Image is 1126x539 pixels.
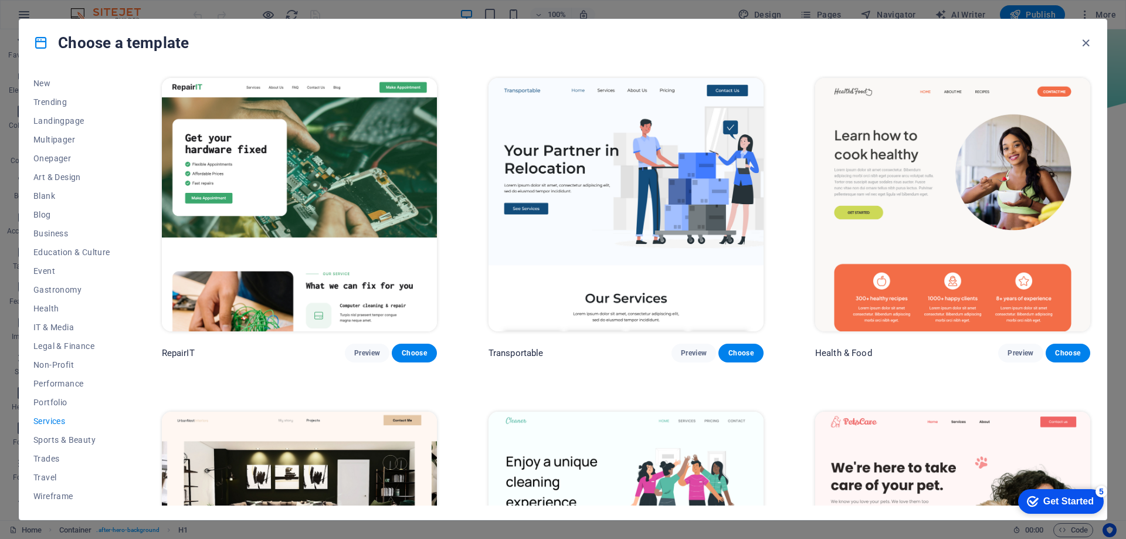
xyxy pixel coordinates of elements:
div: Get Started 5 items remaining, 0% complete [9,6,95,30]
button: Education & Culture [33,243,110,262]
span: Trades [33,454,110,463]
button: New [33,74,110,93]
button: Legal & Finance [33,337,110,355]
button: Preview [345,344,389,362]
button: Performance [33,374,110,393]
span: Travel [33,473,110,482]
span: Portfolio [33,398,110,407]
span: Wireframe [33,491,110,501]
span: Blank [33,191,110,201]
span: Blog [33,210,110,219]
button: Landingpage [33,111,110,130]
button: Trending [33,93,110,111]
button: Services [33,412,110,430]
p: Health & Food [815,347,872,359]
button: Travel [33,468,110,487]
img: RepairIT [162,78,437,331]
span: New [33,79,110,88]
p: RepairIT [162,347,195,359]
span: Gastronomy [33,285,110,294]
span: Event [33,266,110,276]
button: Non-Profit [33,355,110,374]
span: Onepager [33,154,110,163]
span: Preview [1008,348,1033,358]
span: Sports & Beauty [33,435,110,445]
button: Choose [718,344,763,362]
span: Art & Design [33,172,110,182]
button: Blank [33,187,110,205]
button: Wireframe [33,487,110,506]
button: Business [33,224,110,243]
button: Portfolio [33,393,110,412]
button: Preview [998,344,1043,362]
button: Art & Design [33,168,110,187]
button: Blog [33,205,110,224]
img: Transportable [489,78,764,331]
span: Performance [33,379,110,388]
button: Trades [33,449,110,468]
button: Multipager [33,130,110,149]
button: Event [33,262,110,280]
h4: Choose a template [33,33,189,52]
span: Services [33,416,110,426]
button: Gastronomy [33,280,110,299]
span: Choose [1055,348,1081,358]
div: 5 [87,2,99,14]
button: Onepager [33,149,110,168]
button: Sports & Beauty [33,430,110,449]
span: Health [33,304,110,313]
span: Landingpage [33,116,110,126]
span: Preview [681,348,707,358]
span: Preview [354,348,380,358]
span: Choose [728,348,754,358]
span: IT & Media [33,323,110,332]
span: Business [33,229,110,238]
div: Get Started [35,13,85,23]
p: Transportable [489,347,544,359]
button: Choose [392,344,436,362]
button: Health [33,299,110,318]
span: Non-Profit [33,360,110,369]
span: Education & Culture [33,248,110,257]
button: IT & Media [33,318,110,337]
img: Health & Food [815,78,1090,331]
span: Legal & Finance [33,341,110,351]
span: Trending [33,97,110,107]
span: Choose [401,348,427,358]
button: Choose [1046,344,1090,362]
span: Multipager [33,135,110,144]
button: Preview [671,344,716,362]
